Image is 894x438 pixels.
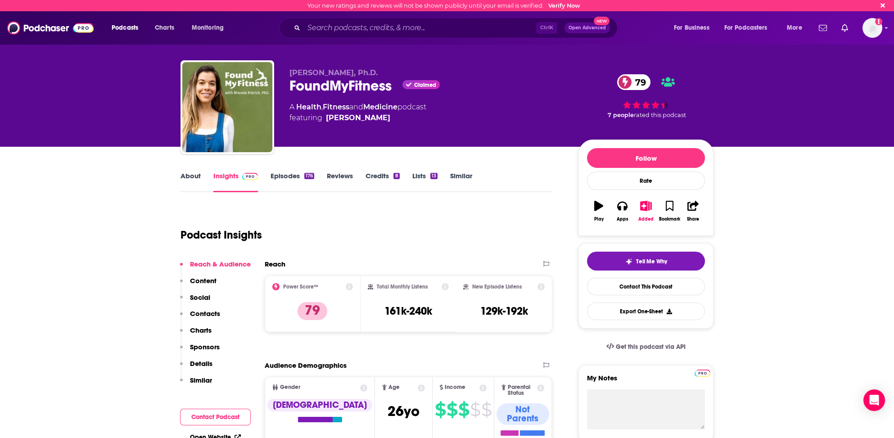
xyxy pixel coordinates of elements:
[384,304,432,318] h3: 161k-240k
[190,326,212,334] p: Charts
[838,20,852,36] a: Show notifications dropdown
[695,368,710,377] a: Pro website
[289,113,426,123] span: featuring
[587,374,705,389] label: My Notes
[265,260,285,268] h2: Reach
[470,402,480,417] span: $
[587,195,610,227] button: Play
[289,68,378,77] span: [PERSON_NAME], Ph.D.
[594,217,604,222] div: Play
[587,303,705,320] button: Export One-Sheet
[112,22,138,34] span: Podcasts
[190,276,217,285] p: Content
[298,302,327,320] p: 79
[578,68,713,124] div: 79 7 peoplerated this podcast
[445,384,465,390] span: Income
[180,276,217,293] button: Content
[180,343,220,359] button: Sponsors
[414,83,436,87] span: Claimed
[695,370,710,377] img: Podchaser Pro
[594,17,610,25] span: New
[587,252,705,271] button: tell me why sparkleTell Me Why
[304,21,536,35] input: Search podcasts, credits, & more...
[190,293,210,302] p: Social
[366,172,399,192] a: Credits8
[634,112,686,118] span: rated this podcast
[105,21,150,35] button: open menu
[481,402,492,417] span: $
[668,21,721,35] button: open menu
[781,21,813,35] button: open menu
[450,172,472,192] a: Similar
[458,402,469,417] span: $
[180,326,212,343] button: Charts
[536,22,557,34] span: Ctrl K
[180,409,251,425] button: Contact Podcast
[393,173,399,179] div: 8
[327,172,353,192] a: Reviews
[412,172,438,192] a: Lists13
[435,402,446,417] span: $
[815,20,831,36] a: Show notifications dropdown
[7,19,94,36] a: Podchaser - Follow, Share and Rate Podcasts
[388,402,420,420] span: 26 yo
[180,376,212,393] button: Similar
[787,22,802,34] span: More
[181,172,201,192] a: About
[863,389,885,411] div: Open Intercom Messenger
[180,359,212,376] button: Details
[587,148,705,168] button: Follow
[626,74,650,90] span: 79
[190,376,212,384] p: Similar
[658,195,681,227] button: Bookmark
[321,103,323,111] span: ,
[363,103,397,111] a: Medicine
[304,173,314,179] div: 176
[480,304,528,318] h3: 129k-192k
[548,2,580,9] a: Verify Now
[587,278,705,295] a: Contact This Podcast
[862,18,882,38] img: User Profile
[718,21,781,35] button: open menu
[180,309,220,326] button: Contacts
[280,384,300,390] span: Gender
[377,284,428,290] h2: Total Monthly Listens
[447,402,457,417] span: $
[265,361,347,370] h2: Audience Demographics
[634,195,658,227] button: Added
[659,217,680,222] div: Bookmark
[564,23,610,33] button: Open AdvancedNew
[185,21,235,35] button: open menu
[862,18,882,38] span: Logged in as BretAita
[155,22,174,34] span: Charts
[296,103,321,111] a: Health
[182,62,272,152] img: FoundMyFitness
[587,172,705,190] div: Rate
[674,22,709,34] span: For Business
[599,336,693,358] a: Get this podcast via API
[608,112,634,118] span: 7 people
[190,359,212,368] p: Details
[388,384,400,390] span: Age
[307,2,580,9] div: Your new ratings and reviews will not be shown publicly until your email is verified.
[497,403,549,425] div: Not Parents
[724,22,768,34] span: For Podcasters
[213,172,258,192] a: InsightsPodchaser Pro
[472,284,522,290] h2: New Episode Listens
[190,309,220,318] p: Contacts
[180,293,210,310] button: Social
[180,260,251,276] button: Reach & Audience
[149,21,180,35] a: Charts
[508,384,536,396] span: Parental Status
[862,18,882,38] button: Show profile menu
[610,195,634,227] button: Apps
[190,343,220,351] p: Sponsors
[192,22,224,34] span: Monitoring
[636,258,667,265] span: Tell Me Why
[289,102,426,123] div: A podcast
[190,260,251,268] p: Reach & Audience
[326,113,390,123] a: Dr. Rhonda Patrick
[242,173,258,180] img: Podchaser Pro
[288,18,626,38] div: Search podcasts, credits, & more...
